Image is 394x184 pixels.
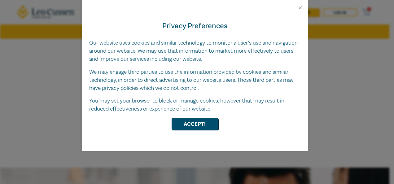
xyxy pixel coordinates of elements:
p: We may engage third parties to use the information provided by cookies and similar technology, in... [89,68,300,92]
button: Close [297,5,303,11]
button: Accept! [172,118,218,130]
p: Our website uses cookies and similar technology to monitor a user’s use and navigation around our... [89,39,300,63]
p: You may set your browser to block or manage cookies, however that may result in reduced effective... [89,97,300,113]
h4: Privacy Preferences [89,20,300,32]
